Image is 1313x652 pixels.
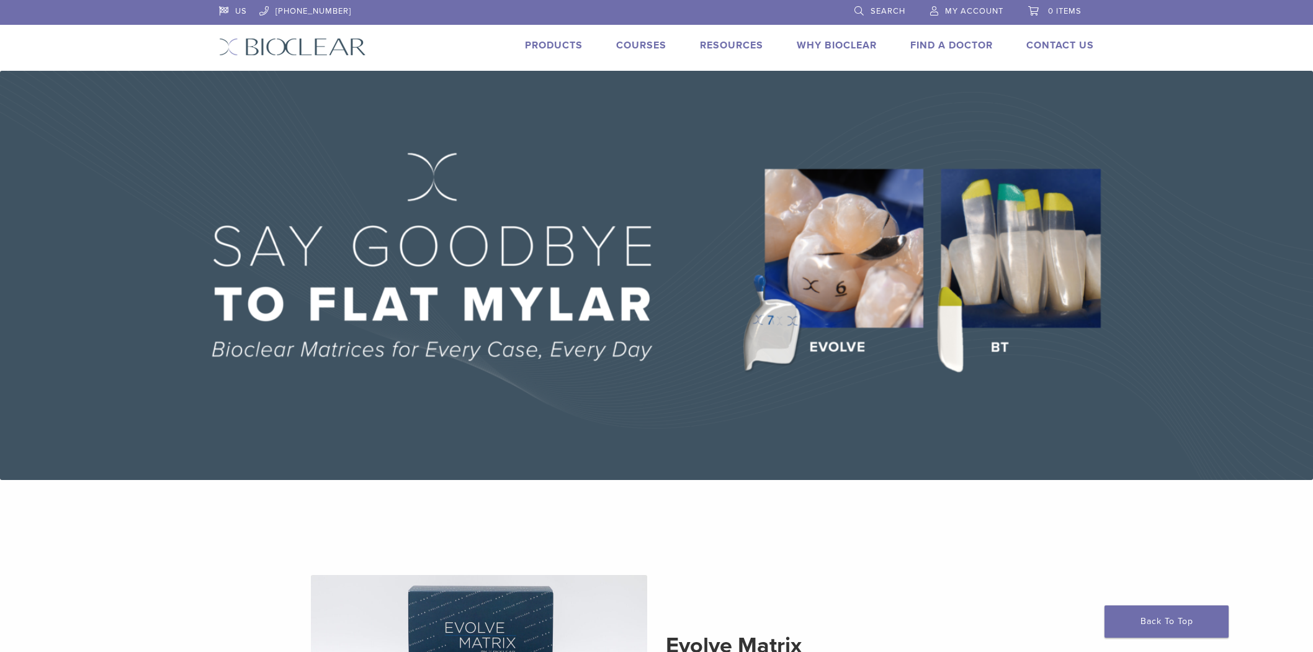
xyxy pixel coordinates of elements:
a: Why Bioclear [797,39,877,52]
span: 0 items [1048,6,1082,16]
a: Courses [616,39,666,52]
a: Resources [700,39,763,52]
img: Bioclear [219,38,366,56]
span: Search [871,6,905,16]
a: Contact Us [1026,39,1094,52]
a: Back To Top [1105,605,1229,638]
span: My Account [945,6,1003,16]
a: Find A Doctor [910,39,993,52]
a: Products [525,39,583,52]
